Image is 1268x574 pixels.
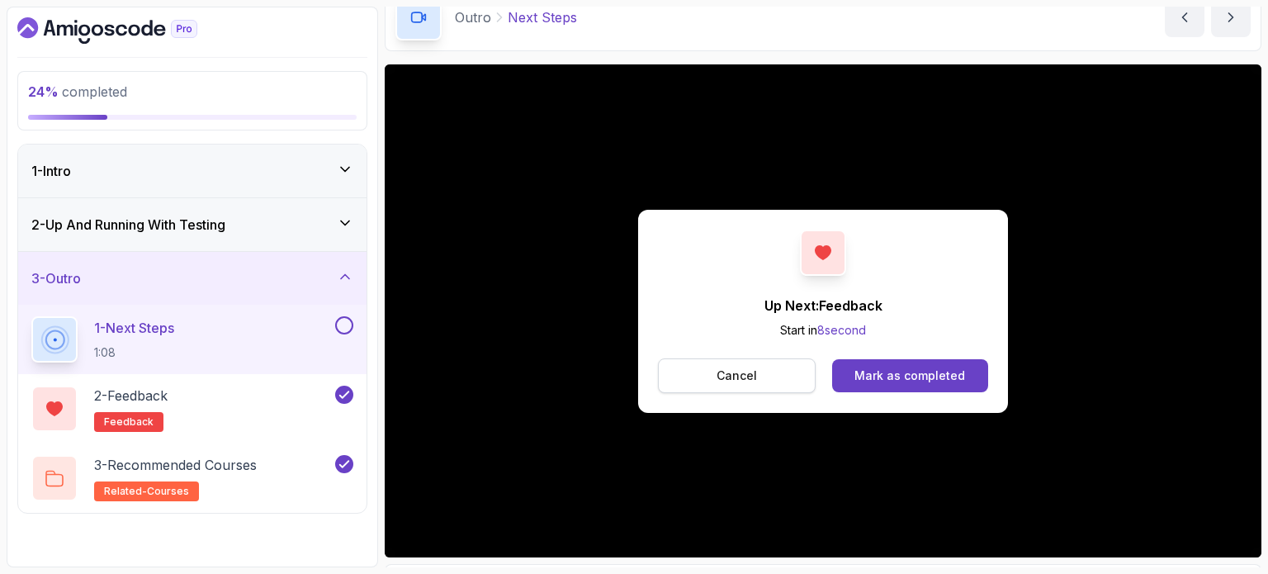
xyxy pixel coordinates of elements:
[31,386,353,432] button: 2-Feedbackfeedback
[658,358,816,393] button: Cancel
[31,268,81,288] h3: 3 - Outro
[764,296,882,315] p: Up Next: Feedback
[764,322,882,339] p: Start in
[455,7,491,27] p: Outro
[817,323,866,337] span: 8 second
[94,386,168,406] p: 2 - Feedback
[18,145,367,197] button: 1-Intro
[28,83,59,100] span: 24 %
[31,455,353,501] button: 3-Recommended Coursesrelated-courses
[31,215,225,235] h3: 2 - Up And Running With Testing
[18,198,367,251] button: 2-Up And Running With Testing
[508,7,577,27] p: Next Steps
[18,252,367,305] button: 3-Outro
[104,415,154,429] span: feedback
[94,455,257,475] p: 3 - Recommended Courses
[28,83,127,100] span: completed
[832,359,988,392] button: Mark as completed
[104,485,189,498] span: related-courses
[94,344,174,361] p: 1:08
[94,318,174,338] p: 1 - Next Steps
[31,161,71,181] h3: 1 - Intro
[31,316,353,363] button: 1-Next Steps1:08
[385,64,1261,557] iframe: 2 - Next Steps
[17,17,235,44] a: Dashboard
[717,368,757,384] p: Cancel
[854,368,965,384] div: Mark as completed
